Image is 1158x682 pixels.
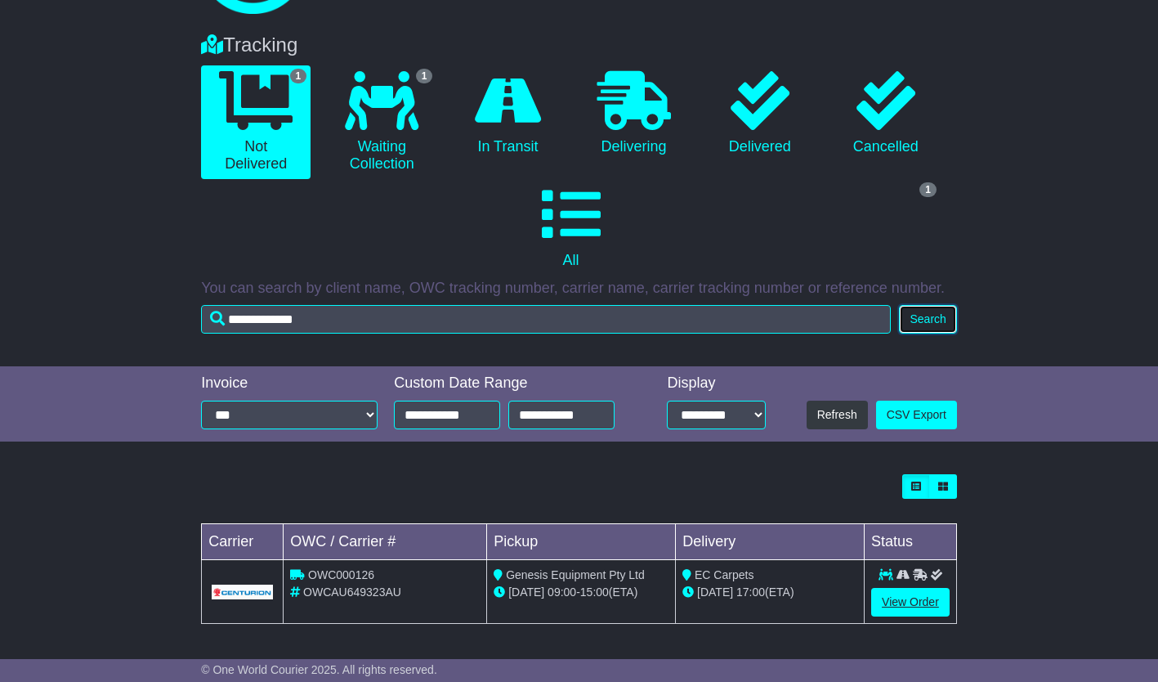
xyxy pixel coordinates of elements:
a: 1 All [201,179,941,276]
span: [DATE] [697,586,733,599]
span: 09:00 [548,586,576,599]
button: Refresh [807,401,868,429]
div: Custom Date Range [394,375,635,393]
a: In Transit [453,65,562,162]
span: EC Carpets [695,568,753,581]
span: 15:00 [580,586,609,599]
td: Status [865,523,957,559]
button: Search [899,305,956,334]
td: Carrier [202,523,284,559]
span: 1 [290,69,307,83]
a: Cancelled [831,65,941,162]
td: OWC / Carrier # [284,523,487,559]
div: Tracking [193,34,965,57]
span: Genesis Equipment Pty Ltd [506,568,645,581]
a: 1 Waiting Collection [327,65,436,179]
span: OWC000126 [308,568,374,581]
p: You can search by client name, OWC tracking number, carrier name, carrier tracking number or refe... [201,280,957,298]
a: 1 Not Delivered [201,65,311,179]
a: View Order [871,588,950,617]
a: Delivered [705,65,815,162]
span: 1 [919,182,937,197]
div: (ETA) [682,584,857,601]
td: Delivery [676,523,865,559]
a: CSV Export [876,401,957,429]
span: OWCAU649323AU [303,586,401,599]
td: Pickup [487,523,676,559]
div: Display [667,375,766,393]
div: Invoice [201,375,378,393]
span: 17:00 [736,586,765,599]
span: © One World Courier 2025. All rights reserved. [201,663,437,676]
div: - (ETA) [494,584,668,601]
a: Delivering [579,65,689,162]
img: GetCarrierServiceLogo [212,585,273,599]
span: 1 [416,69,433,83]
span: [DATE] [508,586,544,599]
